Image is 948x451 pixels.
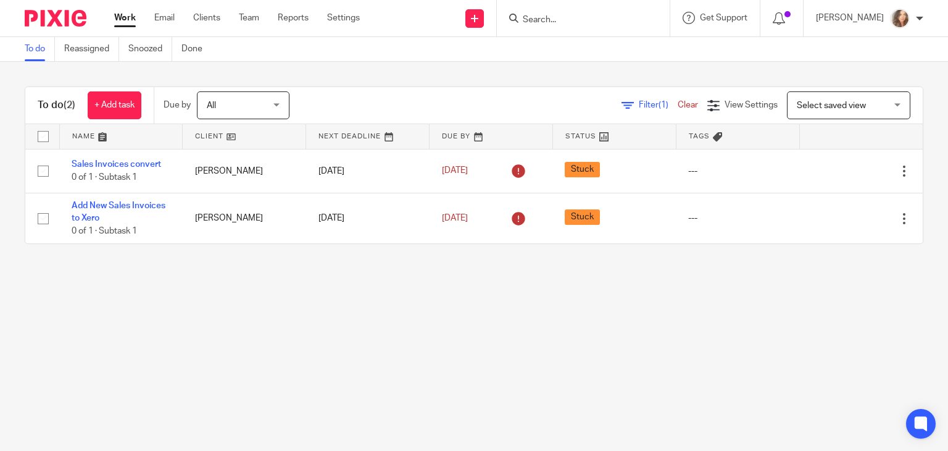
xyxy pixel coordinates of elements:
[306,149,430,193] td: [DATE]
[688,165,787,177] div: ---
[678,101,698,109] a: Clear
[25,37,55,61] a: To do
[442,214,468,222] span: [DATE]
[72,201,165,222] a: Add New Sales Invoices to Xero
[327,12,360,24] a: Settings
[193,12,220,24] a: Clients
[64,37,119,61] a: Reassigned
[890,9,910,28] img: charl-profile%20pic.jpg
[306,193,430,243] td: [DATE]
[565,209,600,225] span: Stuck
[183,149,306,193] td: [PERSON_NAME]
[114,12,136,24] a: Work
[725,101,778,109] span: View Settings
[164,99,191,111] p: Due by
[816,12,884,24] p: [PERSON_NAME]
[207,101,216,110] span: All
[25,10,86,27] img: Pixie
[700,14,747,22] span: Get Support
[72,227,137,235] span: 0 of 1 · Subtask 1
[64,100,75,110] span: (2)
[88,91,141,119] a: + Add task
[565,162,600,177] span: Stuck
[239,12,259,24] a: Team
[72,160,161,169] a: Sales Invoices convert
[659,101,668,109] span: (1)
[278,12,309,24] a: Reports
[181,37,212,61] a: Done
[688,212,787,224] div: ---
[442,167,468,175] span: [DATE]
[128,37,172,61] a: Snoozed
[689,133,710,140] span: Tags
[183,193,306,243] td: [PERSON_NAME]
[797,101,866,110] span: Select saved view
[154,12,175,24] a: Email
[38,99,75,112] h1: To do
[72,173,137,182] span: 0 of 1 · Subtask 1
[639,101,678,109] span: Filter
[522,15,633,26] input: Search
